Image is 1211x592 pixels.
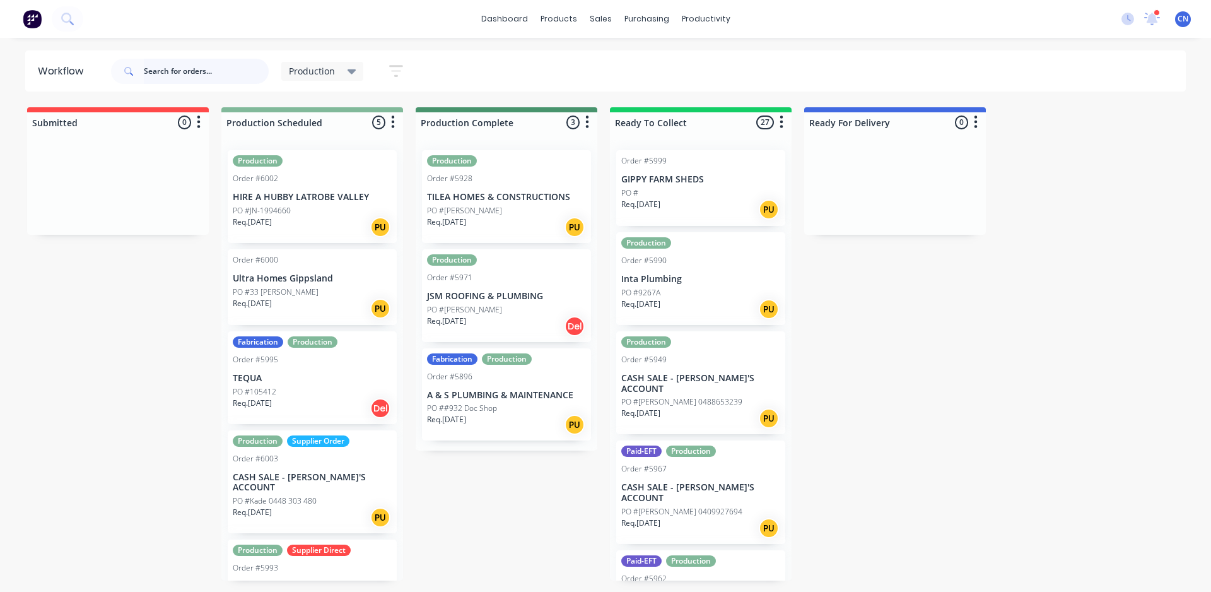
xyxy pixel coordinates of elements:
p: CASH SALE - [PERSON_NAME]'S ACCOUNT [621,482,780,504]
div: Paid-EFT [621,555,662,567]
p: PO #33 [PERSON_NAME] [233,287,319,298]
p: HIRE A HUBBY LATROBE VALLEY [233,192,392,203]
div: PU [370,507,390,528]
div: PU [759,199,779,220]
div: Production [666,555,716,567]
div: sales [583,9,618,28]
div: productivity [676,9,737,28]
img: Factory [23,9,42,28]
p: Req. [DATE] [233,398,272,409]
div: Production [427,254,477,266]
div: FabricationProductionOrder #5995TEQUAPO #105412Req.[DATE]Del [228,331,397,424]
div: purchasing [618,9,676,28]
div: Production [233,435,283,447]
div: ProductionOrder #5971JSM ROOFING & PLUMBINGPO #[PERSON_NAME]Req.[DATE]Del [422,249,591,342]
div: ProductionSupplier OrderOrder #6003CASH SALE - [PERSON_NAME]'S ACCOUNTPO #Kade 0448 303 480Req.[D... [228,430,397,534]
p: CASH SALE - [PERSON_NAME]'S ACCOUNT [621,373,780,394]
div: Order #5990 [621,255,667,266]
p: Req. [DATE] [621,518,660,529]
div: Production [621,336,671,348]
div: Paid-EFTProductionOrder #5967CASH SALE - [PERSON_NAME]'S ACCOUNTPO #[PERSON_NAME] 0409927694Req.[... [616,441,785,544]
div: PU [759,518,779,538]
div: Order #5995 [233,354,278,365]
div: Del [370,398,390,418]
div: Production [666,446,716,457]
p: Req. [DATE] [427,316,466,327]
p: Req. [DATE] [621,408,660,419]
div: Workflow [38,64,90,79]
p: PO #9267A [621,287,660,299]
p: CASH SALE - [PERSON_NAME]'S ACCOUNT [233,472,392,494]
span: Production [289,64,335,78]
div: Fabrication [427,353,477,365]
div: products [534,9,583,28]
div: ProductionOrder #5949CASH SALE - [PERSON_NAME]'S ACCOUNTPO #[PERSON_NAME] 0488653239Req.[DATE]PU [616,331,785,435]
p: Req. [DATE] [233,507,272,518]
p: GIPPY FARM SHEDS [621,174,780,185]
p: PO #[PERSON_NAME] 0409927694 [621,506,742,518]
p: Req. [DATE] [427,216,466,228]
p: TEQUA [233,373,392,384]
div: Production [482,353,532,365]
div: Fabrication [233,336,283,348]
div: PU [370,299,390,319]
div: Supplier Order [287,435,349,447]
div: Order #6000Ultra Homes GippslandPO #33 [PERSON_NAME]Req.[DATE]PU [228,249,397,325]
div: Order #5896 [427,371,472,382]
div: ProductionOrder #5990Inta PlumbingPO #9267AReq.[DATE]PU [616,232,785,325]
div: PU [565,415,585,435]
div: Order #6000 [233,254,278,266]
div: Production [233,545,283,556]
div: Order #5962 [621,573,667,584]
div: Production [427,155,477,167]
p: Req. [DATE] [427,414,466,425]
p: PO # [621,187,638,199]
div: Order #6002 [233,173,278,184]
div: Production [233,155,283,167]
p: TILEA HOMES & CONSTRUCTIONS [427,192,586,203]
div: Order #6003 [233,453,278,465]
div: PU [565,217,585,237]
div: Order #5949 [621,354,667,365]
p: PO #Kade 0448 303 480 [233,495,317,507]
p: Ultra Homes Gippsland [233,273,392,284]
div: Production [288,336,337,348]
div: Order #5999GIPPY FARM SHEDSPO #Req.[DATE]PU [616,150,785,226]
div: PU [759,299,779,319]
p: PO #[PERSON_NAME] [427,205,502,216]
p: Req. [DATE] [621,299,660,310]
a: dashboard [475,9,534,28]
div: PU [759,408,779,429]
p: PO #[PERSON_NAME] [427,304,502,316]
div: Order #5971 [427,272,472,283]
div: Order #5928 [427,173,472,184]
div: ProductionOrder #5928TILEA HOMES & CONSTRUCTIONSPO #[PERSON_NAME]Req.[DATE]PU [422,150,591,243]
p: PO #105412 [233,386,276,398]
div: Supplier Direct [287,545,351,556]
div: PU [370,217,390,237]
p: Req. [DATE] [621,199,660,210]
p: Req. [DATE] [233,216,272,228]
div: FabricationProductionOrder #5896A & S PLUMBING & MAINTENANCEPO ##932 Doc ShopReq.[DATE]PU [422,348,591,441]
p: A & S PLUMBING & MAINTENANCE [427,390,586,401]
p: Inta Plumbing [621,274,780,285]
div: Del [565,316,585,336]
div: Order #5967 [621,463,667,475]
div: Order #5993 [233,562,278,574]
div: Paid-EFT [621,446,662,457]
div: ProductionOrder #6002HIRE A HUBBY LATROBE VALLEYPO #JN-1994660Req.[DATE]PU [228,150,397,243]
input: Search for orders... [144,59,269,84]
p: Req. [DATE] [233,298,272,309]
div: Production [621,237,671,249]
div: Order #5999 [621,155,667,167]
p: PO #JN-1994660 [233,205,291,216]
p: PO ##932 Doc Shop [427,403,497,414]
span: CN [1178,13,1188,25]
p: JSM ROOFING & PLUMBING [427,291,586,302]
p: PO #[PERSON_NAME] 0488653239 [621,396,742,408]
